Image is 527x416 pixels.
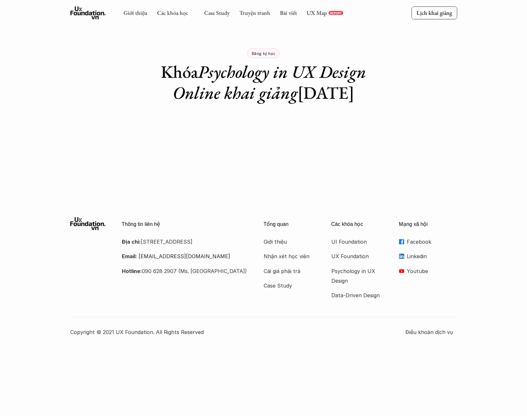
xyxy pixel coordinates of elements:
[122,238,141,245] strong: Địa chỉ:
[307,9,327,16] a: UX Map
[407,251,457,261] p: Linkedin
[399,266,457,276] a: Youtube
[151,61,376,103] h1: Khóa [DATE]
[239,9,270,16] a: Truyện tranh
[280,9,297,16] a: Bài viết
[122,268,142,274] strong: Hotline:
[123,9,147,16] a: Giới thiệu
[122,253,137,259] strong: Email:
[264,221,322,227] p: Tổng quan
[399,251,457,261] a: Linkedin
[399,237,457,247] a: Facebook
[331,221,389,227] p: Các khóa học
[139,253,230,259] a: [EMAIL_ADDRESS][DOMAIN_NAME]
[135,116,393,165] iframe: Tally form
[328,11,343,15] a: REPORT
[407,266,457,276] p: Youtube
[204,9,229,16] a: Case Study
[264,281,315,290] a: Case Study
[331,290,383,300] a: Data-Driven Design
[264,266,315,276] a: Cái giá phải trả
[264,237,315,247] a: Giới thiệu
[122,237,248,247] p: [STREET_ADDRESS]
[407,237,457,247] p: Facebook
[70,327,405,337] p: Copyright © 2021 UX Foundation. All Rights Reserved
[264,251,315,261] a: Nhận xét học viên
[331,251,383,261] a: UX Foundation
[331,237,383,247] a: UI Foundation
[405,327,457,337] a: Điều khoản dịch vụ
[331,266,383,286] a: Psychology in UX Design
[122,221,248,227] p: Thông tin liên hệ
[173,60,370,104] em: Psychology in UX Design Online khai giảng
[330,11,342,15] p: REPORT
[122,266,248,276] p: 090 628 2907 (Ms. [GEOGRAPHIC_DATA])
[252,51,276,56] p: Đăng ký học
[411,6,457,19] a: Lịch khai giảng
[416,9,452,16] p: Lịch khai giảng
[157,9,188,16] a: Các khóa học
[399,221,457,227] p: Mạng xã hội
